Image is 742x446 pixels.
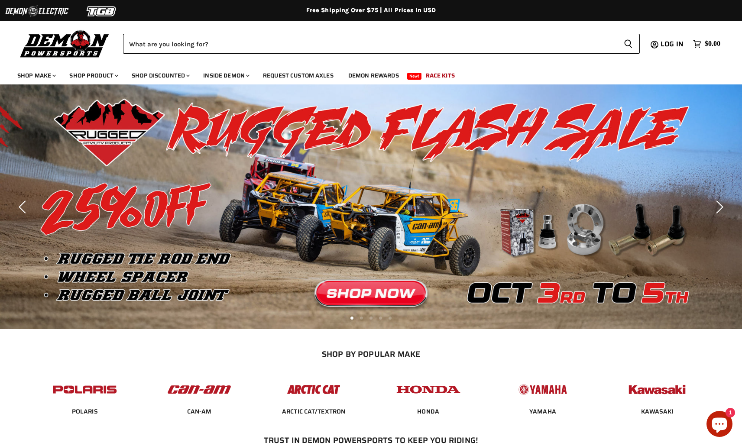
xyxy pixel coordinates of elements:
[419,67,461,84] a: Race Kits
[25,6,718,14] div: Free Shipping Over $75 | All Prices In USD
[123,34,617,54] input: Search
[529,407,556,415] a: YAMAHA
[165,376,233,403] img: POPULAR_MAKE_logo_1_adc20308-ab24-48c4-9fac-e3c1a623d575.jpg
[623,376,691,403] img: POPULAR_MAKE_logo_6_76e8c46f-2d1e-4ecc-b320-194822857d41.jpg
[704,411,735,439] inbox-online-store-chat: Shopify online store chat
[689,38,725,50] a: $0.00
[389,317,392,320] li: Page dot 5
[72,407,98,416] span: POLARIS
[657,40,689,48] a: Log in
[17,28,112,59] img: Demon Powersports
[45,436,697,445] h2: Trust In Demon Powersports To Keep You Riding!
[282,407,346,415] a: ARCTIC CAT/TEXTRON
[51,376,119,403] img: POPULAR_MAKE_logo_2_dba48cf1-af45-46d4-8f73-953a0f002620.jpg
[280,376,347,403] img: POPULAR_MAKE_logo_3_027535af-6171-4c5e-a9bc-f0eccd05c5d6.jpg
[617,34,640,54] button: Search
[509,376,577,403] img: POPULAR_MAKE_logo_5_20258e7f-293c-4aac-afa8-159eaa299126.jpg
[350,317,353,320] li: Page dot 1
[123,34,640,54] form: Product
[529,407,556,416] span: YAMAHA
[661,39,684,49] span: Log in
[11,63,718,84] ul: Main menu
[395,376,462,403] img: POPULAR_MAKE_logo_4_4923a504-4bac-4306-a1be-165a52280178.jpg
[282,407,346,416] span: ARCTIC CAT/TEXTRON
[35,349,707,359] h2: SHOP BY POPULAR MAKE
[197,67,255,84] a: Inside Demon
[641,407,673,415] a: KAWASAKI
[15,198,32,216] button: Previous
[187,407,212,415] a: CAN-AM
[69,3,134,19] img: TGB Logo 2
[342,67,405,84] a: Demon Rewards
[417,407,439,415] a: HONDA
[705,40,720,48] span: $0.00
[125,67,195,84] a: Shop Discounted
[63,67,123,84] a: Shop Product
[710,198,727,216] button: Next
[187,407,212,416] span: CAN-AM
[360,317,363,320] li: Page dot 2
[417,407,439,416] span: HONDA
[369,317,373,320] li: Page dot 3
[641,407,673,416] span: KAWASAKI
[379,317,382,320] li: Page dot 4
[4,3,69,19] img: Demon Electric Logo 2
[11,67,61,84] a: Shop Make
[407,73,422,80] span: New!
[72,407,98,415] a: POLARIS
[256,67,340,84] a: Request Custom Axles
